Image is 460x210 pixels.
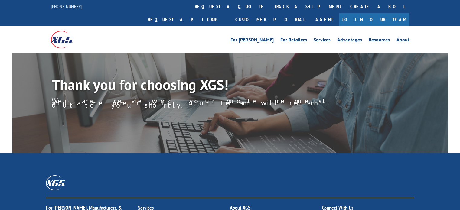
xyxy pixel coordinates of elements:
[46,175,65,190] img: XGS_Logos_ALL_2024_All_White
[280,37,307,44] a: For Retailers
[309,13,339,26] a: Agent
[339,13,409,26] a: Join Our Team
[337,37,362,44] a: Advantages
[52,100,351,106] p: We are reviewing your quote request, and a member of our team will reach out to you shortly.
[231,13,309,26] a: Customer Portal
[52,77,324,95] h1: Thank you for choosing XGS!
[369,37,390,44] a: Resources
[396,37,409,44] a: About
[143,13,231,26] a: Request a pickup
[314,37,331,44] a: Services
[230,37,274,44] a: For [PERSON_NAME]
[51,3,82,9] a: [PHONE_NUMBER]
